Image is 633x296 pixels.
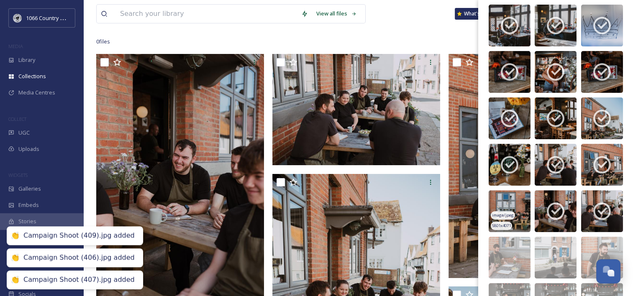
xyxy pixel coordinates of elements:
a: What's New [455,8,497,20]
span: Embeds [18,201,39,209]
img: 5681b775-0aab-4e53-996f-33cbbaaf2e8b.jpg [581,51,623,93]
img: 9681fc7c-921c-442f-bac9-2d53c3506c78.jpg [535,51,577,93]
input: Search your library [116,5,297,23]
span: 5801 x 4071 [492,223,511,229]
img: 2d8f7181-a17b-4a4e-bf7e-349ad219400d.jpg [489,5,530,46]
img: e2d66822-f82e-42c8-a7bd-186e9562bb79.jpg [535,144,577,186]
img: bf1a5724-43b4-437e-8781-424bac3735cd.jpg [535,97,577,139]
img: 7d025156-f5e0-4afc-a16a-6512df105479.jpg [581,5,623,46]
div: 👏 [11,232,19,240]
div: 👏 [11,276,19,284]
img: e40abd2a-5374-42d3-8b0f-30dc281df647.jpg [581,144,623,186]
span: Media Centres [18,89,55,97]
span: 0 file s [96,38,110,46]
span: 1066 Country Marketing [26,14,85,22]
img: efc076bf-f5eb-4336-b95a-31c0c31ae398.jpg [581,97,623,139]
div: Campaign Shoot (409).jpg added [23,232,135,240]
span: Library [18,56,35,64]
img: Campaign Shoot (409).jpg [448,54,616,278]
img: ccc9c697-1454-4dac-b04a-2e086cb75785.jpg [489,237,530,278]
span: Uploads [18,145,39,153]
div: Campaign Shoot (407).jpg added [23,276,135,284]
span: UGC [18,129,30,137]
img: b94ed2de-5d6b-4145-badc-6afd969b661a.jpg [489,97,530,139]
img: Campaign Shoot (406).jpg [272,54,440,165]
span: Galleries [18,185,41,193]
div: 👏 [11,253,19,262]
span: Stories [18,217,36,225]
a: View all files [312,5,361,22]
img: logo_footerstamp.png [13,14,22,22]
img: 40481dc7-3e98-4f9c-828e-5ba0b5b98997.jpg [489,144,530,186]
img: 23fa5707-be99-4ba2-b12c-3960463cf5ef.jpg [581,190,623,232]
img: 4c9a6bb2-07fe-468b-a6d4-2d9496fbb840.jpg [489,190,530,232]
span: image/jpeg [492,212,514,218]
span: MEDIA [8,43,23,49]
span: COLLECT [8,116,26,122]
div: Campaign Shoot (406).jpg added [23,253,135,262]
img: ae42f507-1952-4f52-8d4f-5bff8ae206fc.jpg [535,5,577,46]
button: Open Chat [596,259,620,283]
span: Collections [18,72,46,80]
span: WIDGETS [8,172,28,178]
img: ad1c7b56-29d4-4003-9dcc-1252e91fee4b.jpg [535,190,577,232]
img: 22d43b42-2458-493f-998e-e7165ea3cf1b.jpg [489,51,530,93]
img: b34f93fa-913e-4c41-a235-8b78691f5ec0.jpg [581,237,623,278]
img: 2381e878-796d-4abb-ae9a-b37ab6e0bb3a.jpg [535,237,577,278]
